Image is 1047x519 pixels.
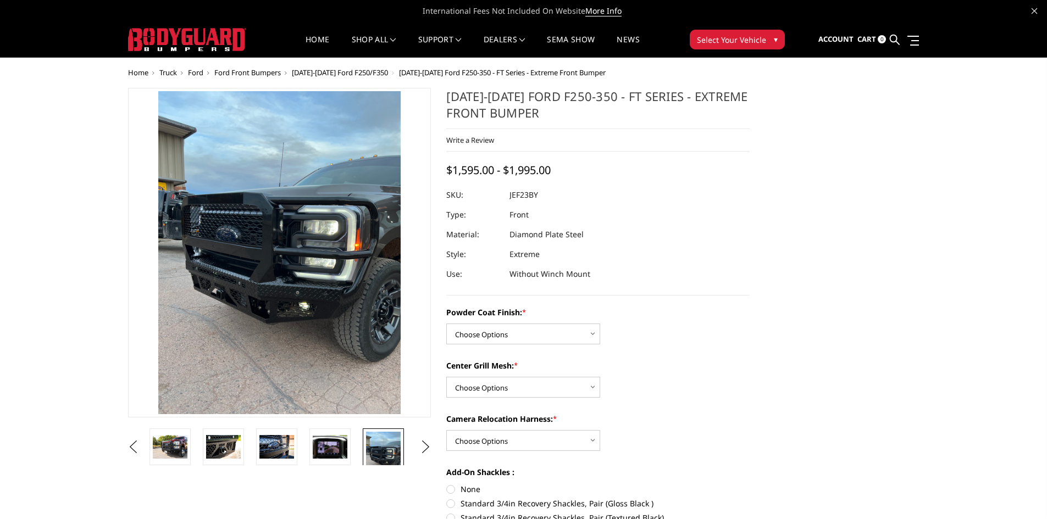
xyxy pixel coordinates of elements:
[992,466,1047,519] iframe: Chat Widget
[446,205,501,225] dt: Type:
[617,36,639,57] a: News
[446,88,750,129] h1: [DATE]-[DATE] Ford F250-350 - FT Series - Extreme Front Bumper
[306,36,329,57] a: Home
[509,185,538,205] dd: JEF23BY
[446,244,501,264] dt: Style:
[585,5,622,16] a: More Info
[690,30,785,49] button: Select Your Vehicle
[818,25,854,54] a: Account
[153,435,187,458] img: 2023-2025 Ford F250-350 - FT Series - Extreme Front Bumper
[697,34,766,46] span: Select Your Vehicle
[128,28,246,51] img: BODYGUARD BUMPERS
[509,225,584,244] dd: Diamond Plate Steel
[128,88,431,417] a: 2023-2025 Ford F250-350 - FT Series - Extreme Front Bumper
[857,34,876,44] span: Cart
[484,36,525,57] a: Dealers
[446,498,750,509] label: Standard 3/4in Recovery Shackles, Pair (Gloss Black )
[774,34,778,45] span: ▾
[509,264,590,284] dd: Without Winch Mount
[446,185,501,205] dt: SKU:
[446,483,750,495] label: None
[509,244,540,264] dd: Extreme
[446,135,494,145] a: Write a Review
[547,36,595,57] a: SEMA Show
[352,36,396,57] a: shop all
[206,435,241,458] img: 2023-2025 Ford F250-350 - FT Series - Extreme Front Bumper
[857,25,886,54] a: Cart 0
[417,439,434,455] button: Next
[878,35,886,43] span: 0
[446,264,501,284] dt: Use:
[446,163,551,177] span: $1,595.00 - $1,995.00
[128,68,148,77] a: Home
[418,36,462,57] a: Support
[446,225,501,244] dt: Material:
[818,34,854,44] span: Account
[509,205,529,225] dd: Front
[214,68,281,77] a: Ford Front Bumpers
[313,435,347,458] img: Clear View Camera: Relocate your front camera and keep the functionality completely.
[366,432,401,478] img: 2023-2025 Ford F250-350 - FT Series - Extreme Front Bumper
[188,68,203,77] a: Ford
[292,68,388,77] a: [DATE]-[DATE] Ford F250/F350
[446,466,750,478] label: Add-On Shackles :
[446,413,750,425] label: Camera Relocation Harness:
[399,68,606,77] span: [DATE]-[DATE] Ford F250-350 - FT Series - Extreme Front Bumper
[446,306,750,318] label: Powder Coat Finish:
[259,435,294,458] img: 2023-2025 Ford F250-350 - FT Series - Extreme Front Bumper
[159,68,177,77] a: Truck
[446,360,750,371] label: Center Grill Mesh:
[125,439,142,455] button: Previous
